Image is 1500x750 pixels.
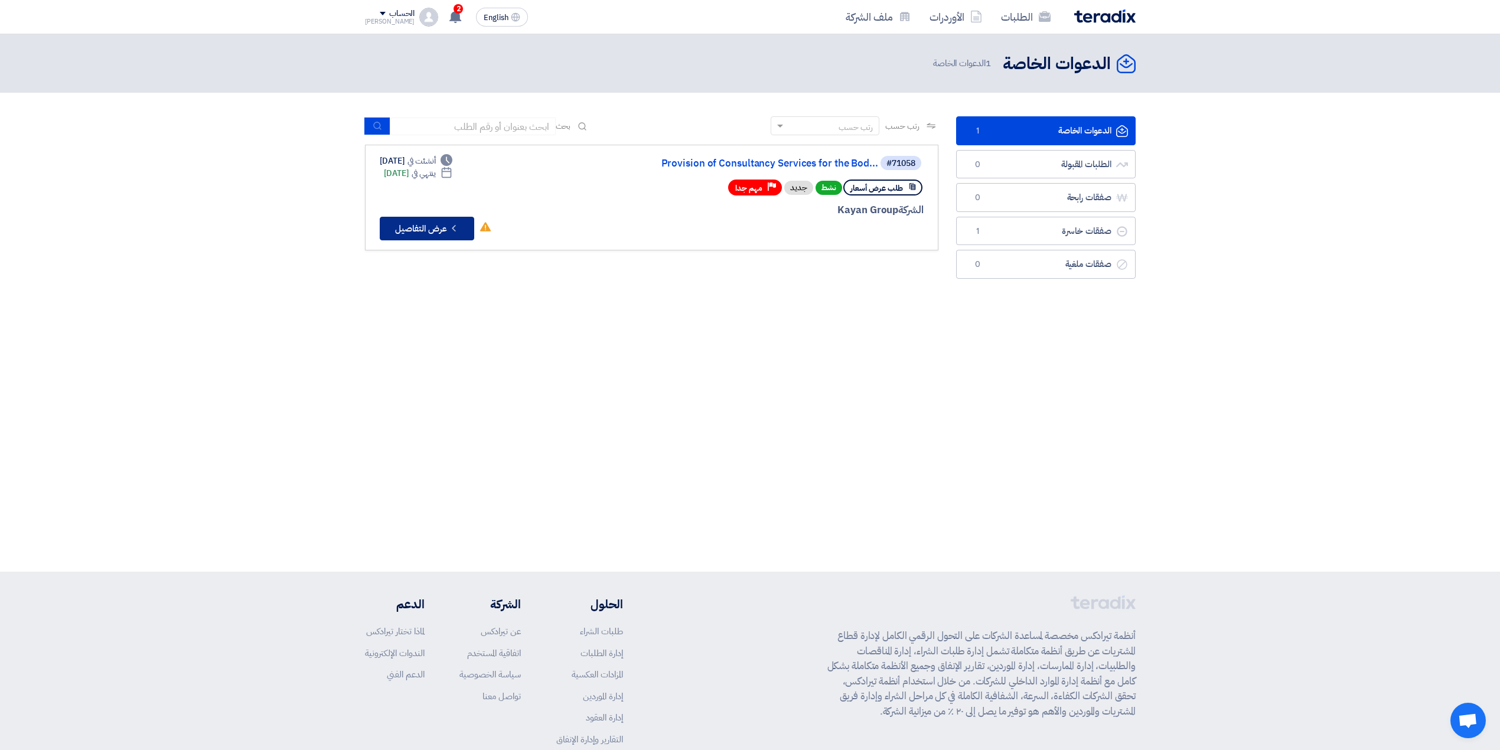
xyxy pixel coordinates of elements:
div: جديد [784,181,813,195]
input: ابحث بعنوان أو رقم الطلب [390,118,556,135]
span: الدعوات الخاصة [933,57,993,70]
p: أنظمة تيرادكس مخصصة لمساعدة الشركات على التحول الرقمي الكامل لإدارة قطاع المشتريات عن طريق أنظمة ... [827,628,1136,719]
span: بحث [556,120,571,132]
li: الشركة [459,595,521,613]
button: عرض التفاصيل [380,217,474,240]
span: 0 [971,259,985,270]
a: التقارير وإدارة الإنفاق [556,733,623,746]
a: المزادات العكسية [572,668,623,681]
a: عن تيرادكس [481,625,521,638]
a: Provision of Consultancy Services for the Bod... [642,158,878,169]
div: رتب حسب [839,121,873,133]
span: نشط [816,181,842,195]
a: صفقات خاسرة1 [956,217,1136,246]
span: 0 [971,192,985,204]
div: [DATE] [384,167,453,180]
a: إدارة الطلبات [581,647,623,660]
a: لماذا تختار تيرادكس [366,625,425,638]
a: الدعوات الخاصة1 [956,116,1136,145]
span: 1 [971,125,985,137]
span: English [484,14,508,22]
img: Teradix logo [1074,9,1136,23]
a: الطلبات المقبولة0 [956,150,1136,179]
span: رتب حسب [885,120,919,132]
a: اتفاقية المستخدم [467,647,521,660]
a: صفقات ملغية0 [956,250,1136,279]
a: الطلبات [992,3,1060,31]
span: 2 [454,4,463,14]
a: Open chat [1450,703,1486,738]
span: طلب عرض أسعار [850,182,903,194]
h2: الدعوات الخاصة [1003,53,1111,76]
span: 1 [986,57,991,70]
a: سياسة الخصوصية [459,668,521,681]
span: 1 [971,226,985,237]
img: profile_test.png [419,8,438,27]
a: ملف الشركة [836,3,920,31]
a: صفقات رابحة0 [956,183,1136,212]
a: إدارة الموردين [583,690,623,703]
div: #71058 [886,159,915,168]
button: English [476,8,528,27]
div: الحساب [389,9,415,19]
li: الدعم [365,595,425,613]
a: تواصل معنا [482,690,521,703]
a: طلبات الشراء [580,625,623,638]
span: 0 [971,159,985,171]
a: إدارة العقود [586,711,623,724]
div: [PERSON_NAME] [365,18,415,25]
a: الندوات الإلكترونية [365,647,425,660]
span: مهم جدا [735,182,762,194]
a: الأوردرات [920,3,992,31]
span: ينتهي في [412,167,436,180]
span: الشركة [898,203,924,217]
div: Kayan Group [640,203,924,218]
a: الدعم الفني [387,668,425,681]
div: [DATE] [380,155,453,167]
span: أنشئت في [407,155,436,167]
li: الحلول [556,595,623,613]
